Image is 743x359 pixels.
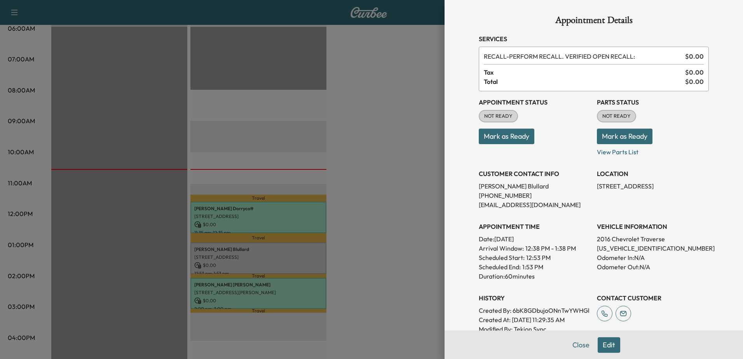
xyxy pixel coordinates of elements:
[597,253,709,262] p: Odometer In: N/A
[479,200,591,209] p: [EMAIL_ADDRESS][DOMAIN_NAME]
[479,16,709,28] h1: Appointment Details
[526,253,551,262] p: 12:53 PM
[479,293,591,303] h3: History
[479,272,591,281] p: Duration: 60 minutes
[480,112,517,120] span: NOT READY
[685,68,704,77] span: $ 0.00
[479,253,525,262] p: Scheduled Start:
[597,169,709,178] h3: LOCATION
[597,181,709,191] p: [STREET_ADDRESS]
[479,129,534,144] button: Mark as Ready
[479,315,591,324] p: Created At : [DATE] 11:29:35 AM
[479,98,591,107] h3: Appointment Status
[597,144,709,157] p: View Parts List
[597,98,709,107] h3: Parts Status
[598,337,620,353] button: Edit
[479,262,521,272] p: Scheduled End:
[597,244,709,253] p: [US_VEHICLE_IDENTIFICATION_NUMBER]
[479,191,591,200] p: [PHONE_NUMBER]
[479,169,591,178] h3: CUSTOMER CONTACT INFO
[597,129,652,144] button: Mark as Ready
[479,181,591,191] p: [PERSON_NAME] Blullard
[479,34,709,44] h3: Services
[484,77,685,86] span: Total
[685,52,704,61] span: $ 0.00
[479,222,591,231] h3: APPOINTMENT TIME
[525,244,576,253] span: 12:38 PM - 1:38 PM
[598,112,635,120] span: NOT READY
[479,306,591,315] p: Created By : 6bK8GDbujoONnTwYWHGl
[597,222,709,231] h3: VEHICLE INFORMATION
[479,324,591,334] p: Modified By : Tekion Sync
[567,337,595,353] button: Close
[522,262,543,272] p: 1:53 PM
[479,234,591,244] p: Date: [DATE]
[597,293,709,303] h3: CONTACT CUSTOMER
[479,244,591,253] p: Arrival Window:
[597,234,709,244] p: 2016 Chevrolet Traverse
[685,77,704,86] span: $ 0.00
[597,262,709,272] p: Odometer Out: N/A
[484,52,682,61] span: PERFORM RECALL. VERIFIED OPEN RECALL:
[484,68,685,77] span: Tax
